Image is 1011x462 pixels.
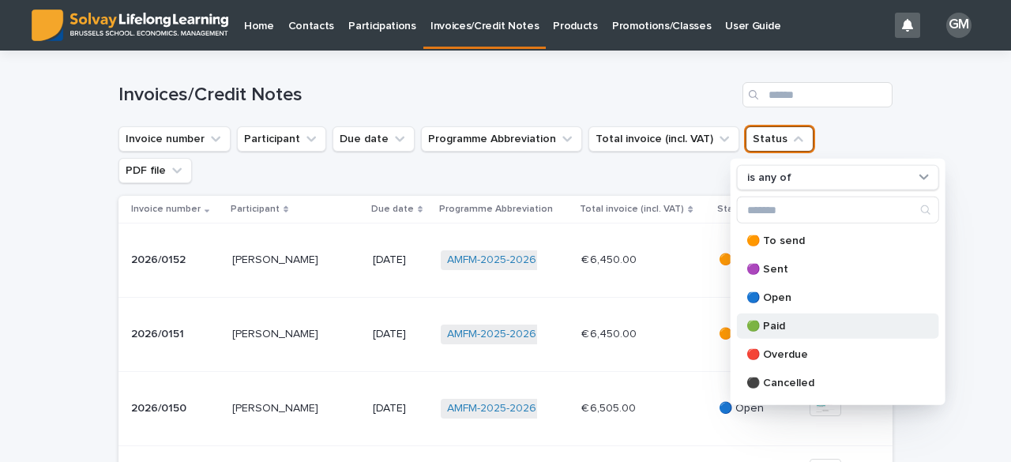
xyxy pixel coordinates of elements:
[447,328,578,341] a: AMFM-2025-2026 (56325)
[118,298,893,372] tr: 2026/01512026/0151 [PERSON_NAME][PERSON_NAME] [DATE]AMFM-2025-2026 (56325) € 6,450.00€ 6,450.00 🟠...
[131,250,189,267] p: 2026/0152
[746,235,914,246] p: 🟠 To send
[373,402,429,415] p: [DATE]
[946,13,972,38] div: GM
[746,377,914,389] p: ⚫ Cancelled
[719,254,796,267] p: 🟠 To send
[746,126,814,152] button: Status
[118,126,231,152] button: Invoice number
[738,197,938,223] input: Search
[747,171,791,184] p: is any of
[232,399,321,415] p: [PERSON_NAME]
[746,321,914,332] p: 🟢 Paid
[581,325,640,341] p: € 6,450.00
[439,201,553,218] p: Programme Abbreviation
[131,201,201,218] p: Invoice number
[232,325,321,341] p: [PERSON_NAME]
[118,223,893,298] tr: 2026/01522026/0152 [PERSON_NAME][PERSON_NAME] [DATE]AMFM-2025-2026 (56325) € 6,450.00€ 6,450.00 🟠...
[742,82,893,107] input: Search
[719,402,796,415] p: 🔵 Open
[717,201,747,218] p: Status
[737,197,939,223] div: Search
[588,126,739,152] button: Total invoice (incl. VAT)
[719,328,796,341] p: 🟠 To send
[373,328,429,341] p: [DATE]
[118,84,736,107] h1: Invoices/Credit Notes
[421,126,582,152] button: Programme Abbreviation
[237,126,326,152] button: Participant
[118,158,192,183] button: PDF file
[333,126,415,152] button: Due date
[131,325,187,341] p: 2026/0151
[118,371,893,445] tr: 2026/01502026/0150 [PERSON_NAME][PERSON_NAME] [DATE]AMFM-2025-2026 (56325) € 6,505.00€ 6,505.00 🔵...
[581,250,640,267] p: € 6,450.00
[232,250,321,267] p: [PERSON_NAME]
[131,399,190,415] p: 2026/0150
[746,349,914,360] p: 🔴 Overdue
[746,292,914,303] p: 🔵 Open
[231,201,280,218] p: Participant
[581,399,639,415] p: € 6,505.00
[580,201,684,218] p: Total invoice (incl. VAT)
[447,254,578,267] a: AMFM-2025-2026 (56325)
[447,402,578,415] a: AMFM-2025-2026 (56325)
[32,9,228,41] img: ED0IkcNQHGZZMpCVrDht
[371,201,414,218] p: Due date
[373,254,429,267] p: [DATE]
[746,264,914,275] p: 🟣 Sent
